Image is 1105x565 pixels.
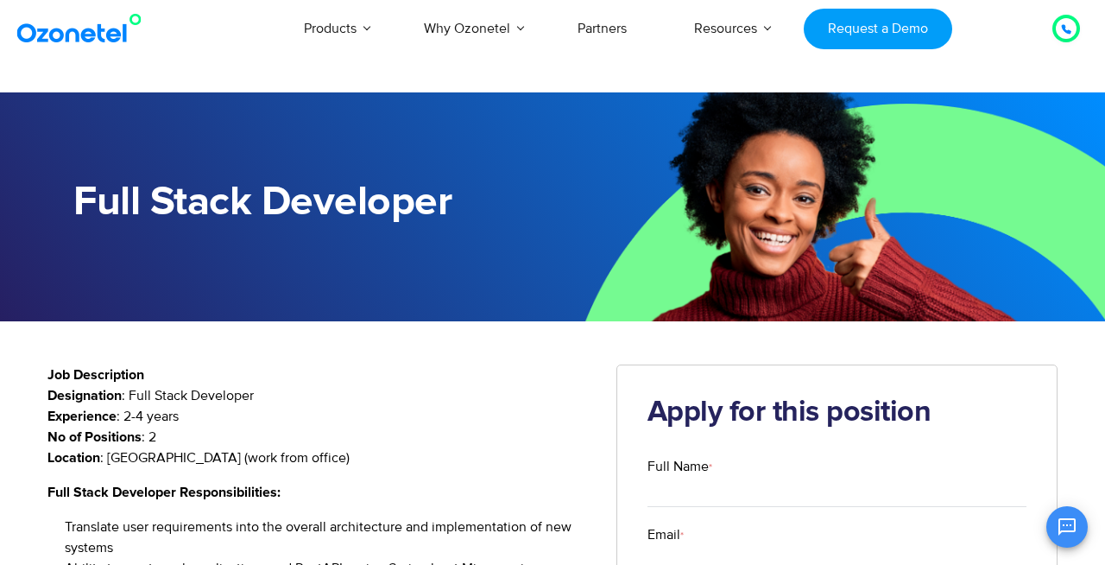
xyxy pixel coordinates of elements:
label: Full Name [647,456,1027,477]
strong: Job Description [47,368,144,382]
strong: Full Stack Developer Responsibilities: [47,486,281,499]
strong: Designation [47,389,122,403]
strong: No of Positions [47,430,142,444]
label: Email [647,524,1027,545]
strong: Experience [47,409,117,423]
p: : Full Stack Developer : 2-4 years : 2 : [GEOGRAPHIC_DATA] (work from office) [47,385,590,468]
strong: Location [47,451,100,465]
li: Translate user requirements into the overall architecture and implementation of new systems [65,517,590,558]
button: Open chat [1046,506,1088,548]
h2: Apply for this position [647,396,1027,430]
a: Request a Demo [804,9,951,49]
h1: Full Stack Developer [73,179,552,226]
